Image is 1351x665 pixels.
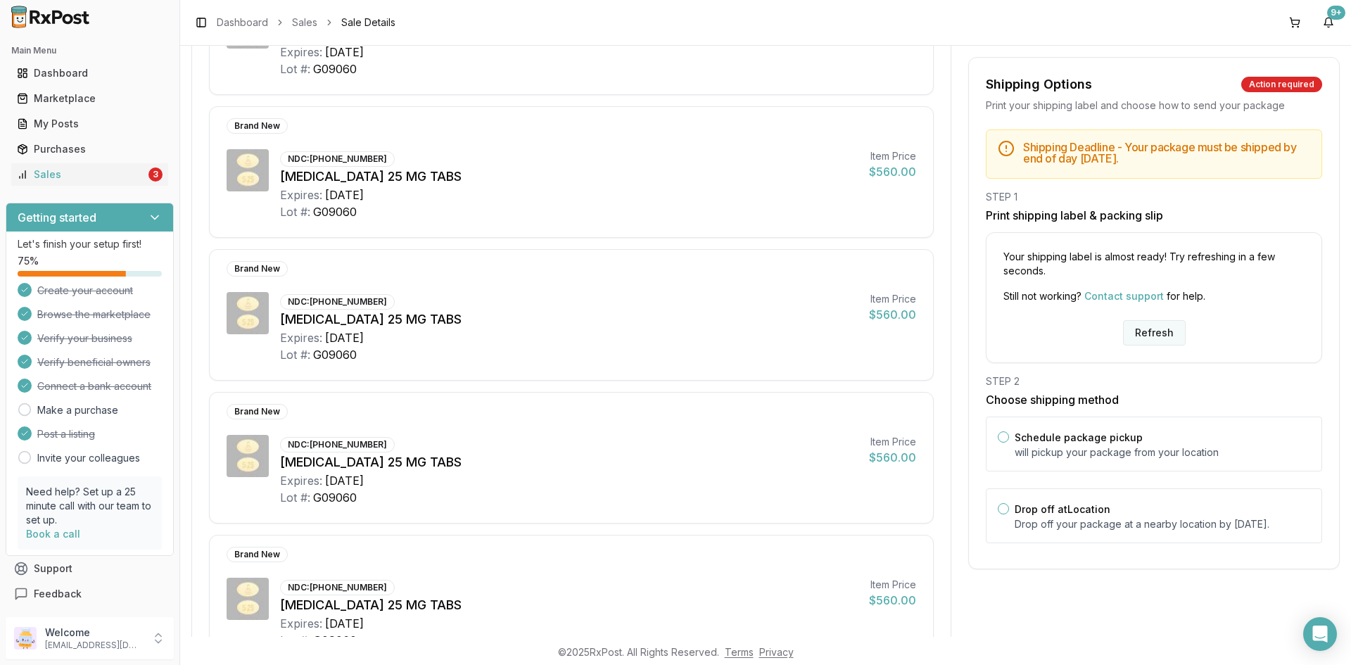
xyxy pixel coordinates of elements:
p: Need help? Set up a 25 minute call with our team to set up. [26,485,153,527]
button: Feedback [6,581,174,607]
img: RxPost Logo [6,6,96,28]
div: Item Price [869,292,916,306]
a: Make a purchase [37,403,118,417]
a: My Posts [11,111,168,137]
div: STEP 2 [986,374,1322,388]
div: [MEDICAL_DATA] 25 MG TABS [280,167,858,186]
div: 9+ [1327,6,1345,20]
div: NDC: [PHONE_NUMBER] [280,437,395,452]
img: Jardiance 25 MG TABS [227,292,269,334]
p: Your shipping label is almost ready! Try refreshing in a few seconds. [1003,250,1305,278]
div: Expires: [280,472,322,489]
div: Brand New [227,547,288,562]
div: Marketplace [17,91,163,106]
div: My Posts [17,117,163,131]
h2: Main Menu [11,45,168,56]
div: G09060 [313,632,357,649]
span: Connect a bank account [37,379,151,393]
a: Sales3 [11,162,168,187]
div: NDC: [PHONE_NUMBER] [280,294,395,310]
button: My Posts [6,113,174,135]
span: Feedback [34,587,82,601]
div: Open Intercom Messenger [1303,617,1337,651]
div: Item Price [869,435,916,449]
div: 3 [148,167,163,182]
div: Print your shipping label and choose how to send your package [986,99,1322,113]
div: G09060 [313,61,357,77]
div: G09060 [313,346,357,363]
a: Sales [292,15,317,30]
div: G09060 [313,203,357,220]
span: Verify your business [37,331,132,346]
p: will pickup your package from your location [1015,445,1310,460]
div: [DATE] [325,472,364,489]
div: Lot #: [280,489,310,506]
label: Drop off at Location [1015,503,1110,515]
div: STEP 1 [986,190,1322,204]
p: Let's finish your setup first! [18,237,162,251]
div: [MEDICAL_DATA] 25 MG TABS [280,595,858,615]
div: Lot #: [280,203,310,220]
span: Post a listing [37,427,95,441]
button: Refresh [1123,320,1186,346]
div: Purchases [17,142,163,156]
div: Brand New [227,261,288,277]
div: NDC: [PHONE_NUMBER] [280,580,395,595]
h3: Choose shipping method [986,391,1322,408]
div: Dashboard [17,66,163,80]
div: NDC: [PHONE_NUMBER] [280,151,395,167]
div: G09060 [313,489,357,506]
p: Drop off your package at a nearby location by [DATE] . [1015,517,1310,531]
div: Brand New [227,118,288,134]
h3: Getting started [18,209,96,226]
span: Sale Details [341,15,395,30]
a: Privacy [759,646,794,658]
span: Verify beneficial owners [37,355,151,369]
p: Welcome [45,626,143,640]
a: Terms [725,646,754,658]
div: $560.00 [869,306,916,323]
div: [MEDICAL_DATA] 25 MG TABS [280,452,858,472]
img: Jardiance 25 MG TABS [227,435,269,477]
span: Create your account [37,284,133,298]
a: Book a call [26,528,80,540]
div: Shipping Options [986,75,1092,94]
h5: Shipping Deadline - Your package must be shipped by end of day [DATE] . [1023,141,1310,164]
div: Lot #: [280,632,310,649]
span: Browse the marketplace [37,308,151,322]
button: Support [6,556,174,581]
div: Item Price [869,578,916,592]
button: Sales3 [6,163,174,186]
img: User avatar [14,627,37,650]
div: [DATE] [325,44,364,61]
p: Still not working? for help. [1003,289,1305,303]
button: 9+ [1317,11,1340,34]
div: Expires: [280,44,322,61]
div: Item Price [869,149,916,163]
nav: breadcrumb [217,15,395,30]
a: Invite your colleagues [37,451,140,465]
div: Lot #: [280,61,310,77]
div: [DATE] [325,615,364,632]
a: Purchases [11,137,168,162]
div: Expires: [280,186,322,203]
div: Action required [1241,77,1322,92]
div: Sales [17,167,146,182]
img: Jardiance 25 MG TABS [227,149,269,191]
a: Dashboard [11,61,168,86]
div: $560.00 [869,163,916,180]
label: Schedule package pickup [1015,431,1143,443]
div: Lot #: [280,346,310,363]
div: [DATE] [325,186,364,203]
div: Expires: [280,329,322,346]
span: 75 % [18,254,39,268]
button: Dashboard [6,62,174,84]
div: $560.00 [869,592,916,609]
div: [DATE] [325,329,364,346]
p: [EMAIL_ADDRESS][DOMAIN_NAME] [45,640,143,651]
a: Dashboard [217,15,268,30]
a: Marketplace [11,86,168,111]
img: Jardiance 25 MG TABS [227,578,269,620]
button: Purchases [6,138,174,160]
div: [MEDICAL_DATA] 25 MG TABS [280,310,858,329]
